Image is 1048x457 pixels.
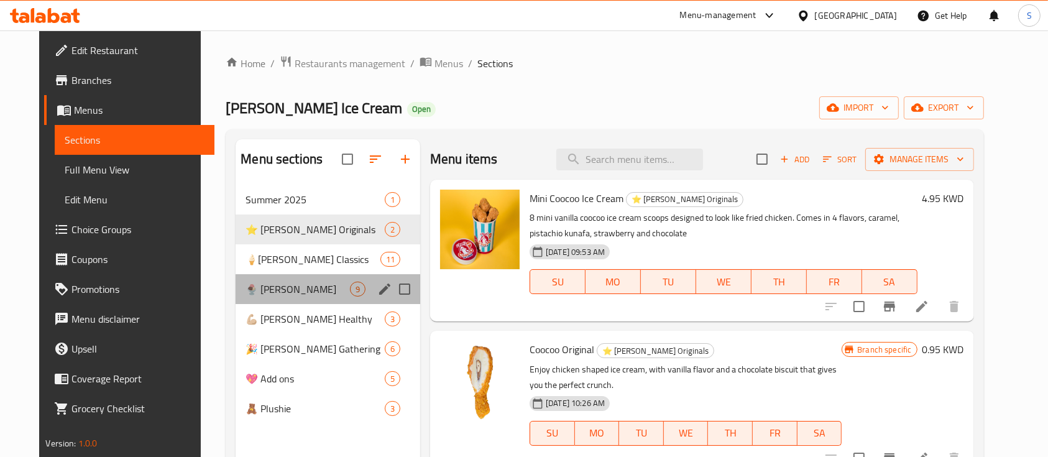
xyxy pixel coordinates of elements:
div: items [350,282,365,297]
input: search [556,149,703,170]
a: Edit Restaurant [44,35,214,65]
span: Manage items [875,152,964,167]
span: ⭐️ [PERSON_NAME] Originals [627,192,743,206]
span: 💪🏼 [PERSON_NAME] Healthy [246,312,385,326]
span: SA [802,424,837,442]
div: items [385,401,400,416]
div: items [380,252,400,267]
button: FR [807,269,862,294]
span: 🍨 [PERSON_NAME] [246,282,350,297]
span: Menu disclaimer [71,312,205,326]
span: Coverage Report [71,371,205,386]
a: Upsell [44,334,214,364]
span: export [914,100,974,116]
div: ⭐️ Anna Originals [246,222,385,237]
div: 🧸 Plushie [246,401,385,416]
span: WE [701,273,747,291]
a: Promotions [44,274,214,304]
button: TH [752,269,807,294]
h6: 0.95 KWD [922,341,964,358]
span: 1.0.0 [78,435,98,451]
span: Sections [477,56,513,71]
span: 5 [385,373,400,385]
span: [DATE] 10:26 AM [541,397,610,409]
div: Summer 20251 [236,185,420,215]
div: 💖 Add ons5 [236,364,420,394]
h6: 4.95 KWD [922,190,964,207]
div: items [385,312,400,326]
button: MO [575,421,620,446]
h2: Menu items [430,150,498,168]
span: TU [624,424,659,442]
div: Open [407,102,436,117]
div: 🍨 [PERSON_NAME]9edit [236,274,420,304]
span: [PERSON_NAME] Ice Cream [226,94,402,122]
button: WE [664,421,709,446]
a: Full Menu View [55,155,214,185]
span: TU [646,273,691,291]
a: Sections [55,125,214,155]
a: Menus [44,95,214,125]
span: Select section [749,146,775,172]
button: Add section [390,144,420,174]
span: SA [867,273,912,291]
span: [DATE] 09:53 AM [541,246,610,258]
span: 🍦[PERSON_NAME] Classics [246,252,380,267]
span: Select to update [846,293,872,320]
button: export [904,96,984,119]
span: Select all sections [334,146,361,172]
span: Branches [71,73,205,88]
span: MO [591,273,636,291]
a: Menus [420,55,463,72]
span: Sort sections [361,144,390,174]
button: TU [641,269,696,294]
div: 💪🏼 Anna Healthy [246,312,385,326]
a: Restaurants management [280,55,405,72]
span: Menus [434,56,463,71]
p: 8 mini vanilla coocoo ice cream scoops designed to look like fried chicken. Comes in 4 flavors, c... [530,210,917,241]
span: Coupons [71,252,205,267]
button: TH [708,421,753,446]
span: Full Menu View [65,162,205,177]
button: FR [753,421,797,446]
button: Sort [820,150,860,169]
span: FR [758,424,793,442]
span: Summer 2025 [246,192,385,207]
a: Coupons [44,244,214,274]
span: TH [756,273,802,291]
a: Coverage Report [44,364,214,394]
span: Sort items [815,150,865,169]
div: ⭐️ Anna Originals [626,192,743,207]
span: TH [713,424,748,442]
div: ⭐️ Anna Originals [597,343,714,358]
button: import [819,96,899,119]
div: items [385,192,400,207]
span: Edit Restaurant [71,43,205,58]
div: 🍦Anna Classics [246,252,380,267]
img: Mini Coocoo Ice Cream [440,190,520,269]
li: / [468,56,472,71]
span: WE [669,424,704,442]
div: 🍦[PERSON_NAME] Classics11 [236,244,420,274]
span: Menus [74,103,205,118]
a: Home [226,56,265,71]
span: 3 [385,403,400,415]
div: 🎉 Anna Gathering [246,341,385,356]
span: Mini Coocoo Ice Cream [530,189,623,208]
button: delete [939,292,969,321]
span: 💖 Add ons [246,371,385,386]
button: SU [530,421,575,446]
span: 3 [385,313,400,325]
span: 6 [385,343,400,355]
span: Open [407,104,436,114]
span: Sections [65,132,205,147]
span: import [829,100,889,116]
h2: Menu sections [241,150,323,168]
button: Branch-specific-item [875,292,904,321]
img: Coocoo Original [440,341,520,420]
a: Edit menu item [914,299,929,314]
div: ⭐️ [PERSON_NAME] Originals2 [236,215,420,244]
button: Add [775,150,815,169]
